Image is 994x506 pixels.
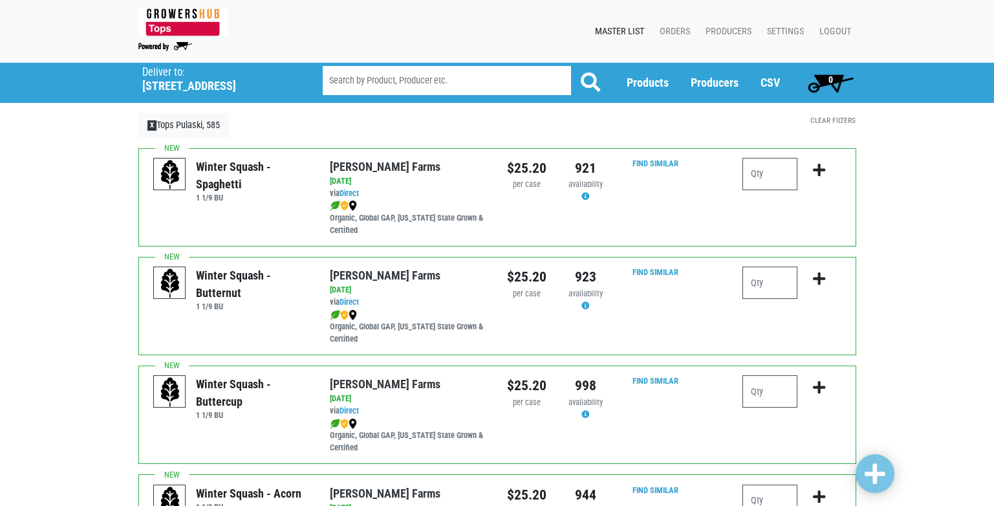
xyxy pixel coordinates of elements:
[507,288,546,300] div: per case
[568,397,603,407] span: availability
[330,188,487,200] div: via
[349,201,357,211] img: map_marker-0e94453035b3232a4d21701695807de9.png
[691,76,739,89] a: Producers
[585,19,649,44] a: Master List
[330,487,440,500] a: [PERSON_NAME] Farms
[138,42,192,51] img: Powered by Big Wheelbarrow
[632,159,678,168] a: Find Similar
[349,310,357,320] img: map_marker-0e94453035b3232a4d21701695807de9.png
[154,159,186,191] img: placeholder-variety-43d6402dacf2d531de610a020419775a.svg
[507,485,546,505] div: $25.20
[340,188,359,198] a: Direct
[757,19,809,44] a: Settings
[761,76,780,89] a: CSV
[507,375,546,396] div: $25.20
[340,419,349,429] img: safety-e55c860ca8c00a9c171001a62a92dabd.png
[330,200,487,237] div: Organic, Global GAP, [US_STATE] State Grown & Certified
[196,410,310,420] h6: 1 1/9 BU
[695,19,757,44] a: Producers
[330,309,487,346] div: Organic, Global GAP, [US_STATE] State Grown & Certified
[330,269,440,282] a: [PERSON_NAME] Farms
[196,485,301,502] div: Winter Squash - Acorn
[330,417,487,454] div: Organic, Global GAP, [US_STATE] State Grown & Certified
[154,376,186,408] img: placeholder-variety-43d6402dacf2d531de610a020419775a.svg
[627,76,669,89] a: Products
[566,267,605,287] div: 923
[196,158,310,193] div: Winter Squash - Spaghetti
[330,377,440,391] a: [PERSON_NAME] Farms
[196,375,310,410] div: Winter Squash - Buttercup
[330,201,340,211] img: leaf-e5c59151409436ccce96b2ca1b28e03c.png
[632,376,678,386] a: Find Similar
[349,419,357,429] img: map_marker-0e94453035b3232a4d21701695807de9.png
[507,397,546,409] div: per case
[196,267,310,302] div: Winter Squash - Butternut
[196,302,310,311] h6: 1 1/9 BU
[330,296,487,309] div: via
[340,297,359,307] a: Direct
[809,19,856,44] a: Logout
[330,284,487,296] div: [DATE]
[330,175,487,188] div: [DATE]
[147,120,157,131] span: X
[802,70,859,96] a: 0
[568,179,603,189] span: availability
[330,393,487,405] div: [DATE]
[649,19,695,44] a: Orders
[330,419,340,429] img: leaf-e5c59151409436ccce96b2ca1b28e03c.png
[566,375,605,396] div: 998
[810,116,856,125] a: Clear Filters
[507,267,546,287] div: $25.20
[138,8,228,36] img: 279edf242af8f9d49a69d9d2afa010fb.png
[742,267,797,299] input: Qty
[632,485,678,495] a: Find Similar
[330,310,340,320] img: leaf-e5c59151409436ccce96b2ca1b28e03c.png
[742,375,797,408] input: Qty
[142,63,299,93] span: Tops Pulaski, 585 (3830 Rome Rd, Richland, NY 13142, USA)
[142,79,290,93] h5: [STREET_ADDRESS]
[507,179,546,191] div: per case
[154,267,186,300] img: placeholder-variety-43d6402dacf2d531de610a020419775a.svg
[323,66,571,95] input: Search by Product, Producer etc.
[340,201,349,211] img: safety-e55c860ca8c00a9c171001a62a92dabd.png
[568,289,603,298] span: availability
[330,405,487,417] div: via
[566,158,605,179] div: 921
[196,193,310,203] h6: 1 1/9 BU
[138,113,230,138] a: XTops Pulaski, 585
[507,158,546,179] div: $25.20
[566,485,605,505] div: 944
[340,310,349,320] img: safety-e55c860ca8c00a9c171001a62a92dabd.png
[828,74,833,85] span: 0
[632,267,678,277] a: Find Similar
[142,66,290,79] p: Deliver to:
[340,406,359,415] a: Direct
[330,160,440,173] a: [PERSON_NAME] Farms
[742,158,797,190] input: Qty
